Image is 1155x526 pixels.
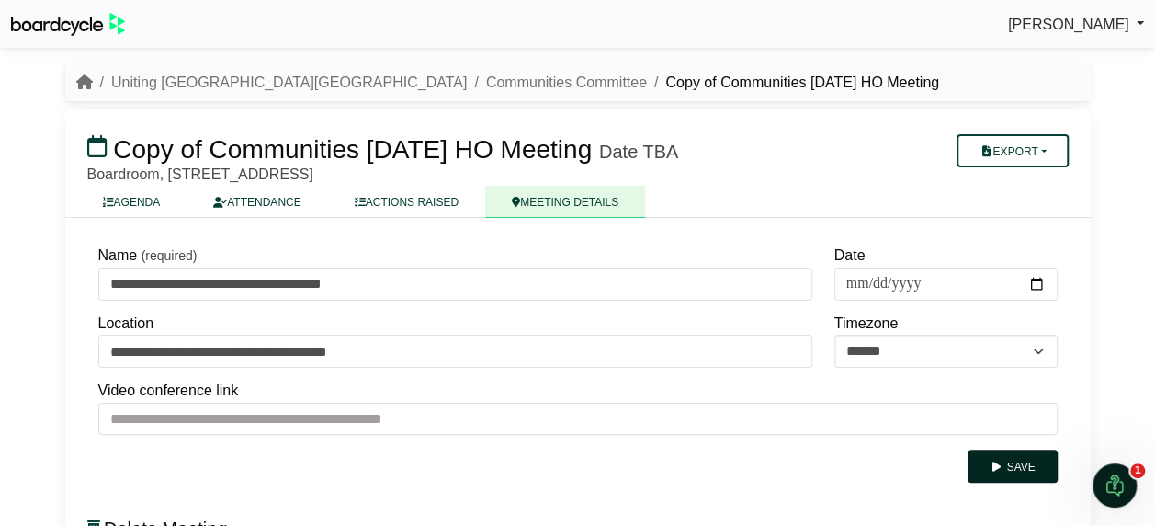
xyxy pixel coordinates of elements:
label: Location [98,312,154,336]
label: Video conference link [98,379,239,403]
a: MEETING DETAILS [485,186,645,218]
a: Uniting [GEOGRAPHIC_DATA][GEOGRAPHIC_DATA] [111,74,467,90]
div: Date TBA [599,141,678,163]
a: ATTENDANCE [187,186,327,218]
a: Communities Committee [486,74,647,90]
span: Copy of Communities [DATE] HO Meeting [113,135,592,164]
a: ACTIONS RAISED [328,186,485,218]
label: Date [834,244,866,268]
nav: breadcrumb [76,71,939,95]
button: Export [957,134,1068,167]
li: Copy of Communities [DATE] HO Meeting [647,71,939,95]
a: AGENDA [76,186,187,218]
span: Boardroom, [STREET_ADDRESS] [87,166,313,182]
iframe: Intercom live chat [1093,463,1137,508]
button: Save [968,450,1057,483]
a: [PERSON_NAME] [1008,13,1144,37]
label: Name [98,244,138,268]
label: Timezone [834,312,899,336]
span: [PERSON_NAME] [1008,17,1129,32]
img: BoardcycleBlackGreen-aaafeed430059cb809a45853b8cf6d952af9d84e6e89e1f1685b34bfd5cb7d64.svg [11,13,125,36]
small: (required) [142,248,198,263]
span: 1 [1130,463,1145,478]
